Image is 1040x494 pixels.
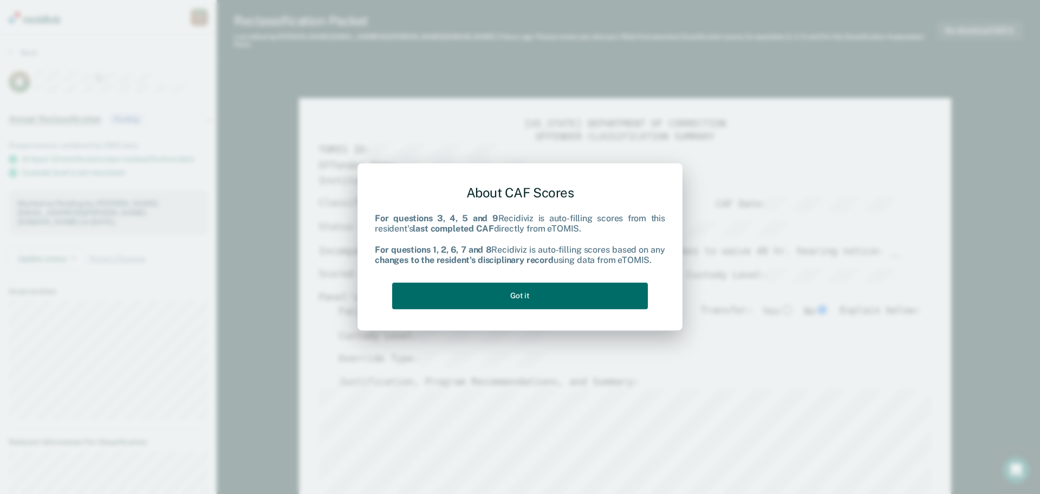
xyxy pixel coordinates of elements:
[375,214,498,224] b: For questions 3, 4, 5 and 9
[375,176,665,209] div: About CAF Scores
[413,224,493,234] b: last completed CAF
[375,255,554,265] b: changes to the resident's disciplinary record
[375,245,491,255] b: For questions 1, 2, 6, 7 and 8
[375,214,665,266] div: Recidiviz is auto-filling scores from this resident's directly from eTOMIS. Recidiviz is auto-fil...
[392,283,648,309] button: Got it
